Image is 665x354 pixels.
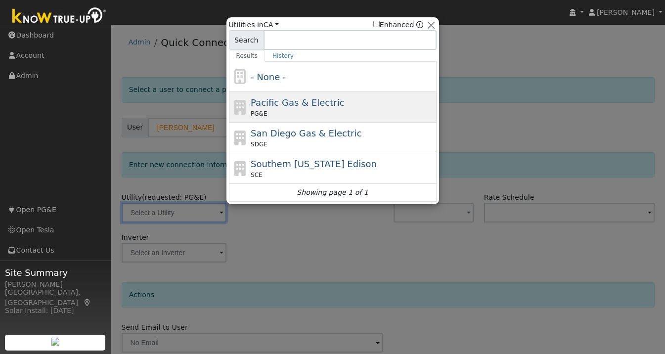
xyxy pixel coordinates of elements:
[251,159,377,169] span: Southern [US_STATE] Edison
[416,21,423,29] a: Enhanced Providers
[5,266,106,279] span: Site Summary
[7,5,111,28] img: Know True-Up
[265,50,301,62] a: History
[229,20,279,30] span: Utilities in
[251,171,263,179] span: SCE
[251,72,286,82] span: - None -
[5,279,106,290] div: [PERSON_NAME]
[251,97,344,108] span: Pacific Gas & Electric
[51,338,59,346] img: retrieve
[297,187,368,198] i: Showing page 1 of 1
[373,20,414,30] label: Enhanced
[251,109,267,118] span: PG&E
[5,287,106,308] div: [GEOGRAPHIC_DATA], [GEOGRAPHIC_DATA]
[251,140,267,149] span: SDGE
[373,21,380,27] input: Enhanced
[5,306,106,316] div: Solar Install: [DATE]
[264,21,279,29] a: CA
[373,20,424,30] span: Show enhanced providers
[251,128,361,138] span: San Diego Gas & Electric
[597,8,655,16] span: [PERSON_NAME]
[229,50,266,62] a: Results
[229,30,264,50] span: Search
[83,299,92,307] a: Map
